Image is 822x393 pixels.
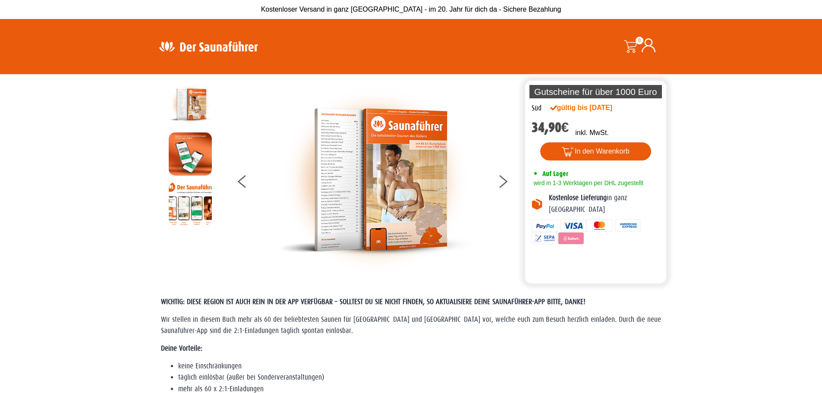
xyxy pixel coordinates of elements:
li: täglich einlösbar (außer bei Sonderveranstaltungen) [178,372,661,383]
div: Süd [532,103,542,114]
strong: Deine Vorteile: [161,344,202,352]
button: In den Warenkorb [540,142,651,160]
li: keine Einschränkungen [178,361,661,372]
span: Wir stellen in diesem Buch mehr als 60 der beliebtesten Saunen für [GEOGRAPHIC_DATA] und [GEOGRAP... [161,315,661,335]
span: WICHTIG: DIESE REGION IST AUCH REIN IN DER APP VERFÜGBAR – SOLLTEST DU SIE NICHT FINDEN, SO AKTUA... [161,298,586,306]
p: inkl. MwSt. [575,128,608,138]
p: in ganz [GEOGRAPHIC_DATA] [549,192,660,215]
img: der-saunafuehrer-2025-sued [169,83,212,126]
span: Kostenloser Versand in ganz [GEOGRAPHIC_DATA] - im 20. Jahr für dich da - Sichere Bezahlung [261,6,561,13]
span: 0 [636,37,643,44]
img: Anleitung7tn [169,182,212,225]
img: MOCKUP-iPhone_regional [169,132,212,176]
img: der-saunafuehrer-2025-sued [278,83,472,277]
p: Gutscheine für über 1000 Euro [529,85,662,98]
span: wird in 1-3 Werktagen per DHL zugestellt [532,179,643,186]
b: Kostenlose Lieferung [549,194,607,202]
bdi: 34,90 [532,119,569,135]
span: Auf Lager [542,170,568,178]
div: gültig bis [DATE] [550,103,631,113]
span: € [561,119,569,135]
